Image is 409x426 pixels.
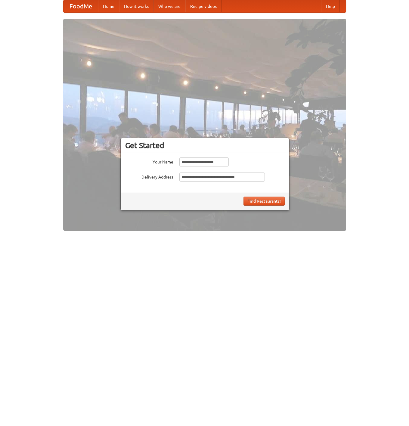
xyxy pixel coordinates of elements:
h3: Get Started [125,141,285,150]
a: How it works [119,0,153,12]
a: Who we are [153,0,185,12]
a: FoodMe [64,0,98,12]
label: Your Name [125,157,173,165]
a: Home [98,0,119,12]
a: Help [321,0,340,12]
button: Find Restaurants! [243,197,285,206]
label: Delivery Address [125,173,173,180]
a: Recipe videos [185,0,222,12]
